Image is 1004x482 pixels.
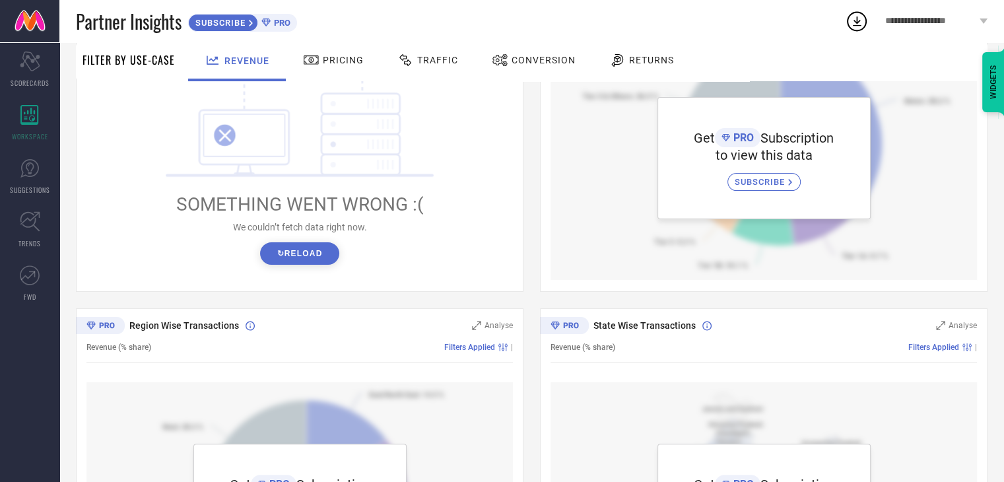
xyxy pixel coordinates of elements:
[188,11,297,32] a: SUBSCRIBEPRO
[845,9,869,33] div: Open download list
[472,321,481,330] svg: Zoom
[629,55,674,65] span: Returns
[975,343,977,352] span: |
[735,177,788,187] span: SUBSCRIBE
[512,55,576,65] span: Conversion
[716,147,813,163] span: to view this data
[511,343,513,352] span: |
[129,320,239,331] span: Region Wise Transactions
[593,320,696,331] span: State Wise Transactions
[417,55,458,65] span: Traffic
[11,78,50,88] span: SCORECARDS
[727,163,801,191] a: SUBSCRIBE
[12,131,48,141] span: WORKSPACE
[189,18,249,28] span: SUBSCRIBE
[260,242,339,265] button: ↻Reload
[224,55,269,66] span: Revenue
[76,8,182,35] span: Partner Insights
[540,317,589,337] div: Premium
[908,343,959,352] span: Filters Applied
[10,185,50,195] span: SUGGESTIONS
[730,131,754,144] span: PRO
[551,343,615,352] span: Revenue (% share)
[271,18,290,28] span: PRO
[176,193,424,215] span: SOMETHING WENT WRONG :(
[444,343,495,352] span: Filters Applied
[76,317,125,337] div: Premium
[949,321,977,330] span: Analyse
[83,52,175,68] span: Filter By Use-Case
[24,292,36,302] span: FWD
[936,321,945,330] svg: Zoom
[760,130,834,146] span: Subscription
[485,321,513,330] span: Analyse
[233,222,367,232] span: We couldn’t fetch data right now.
[694,130,715,146] span: Get
[86,343,151,352] span: Revenue (% share)
[18,238,41,248] span: TRENDS
[323,55,364,65] span: Pricing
